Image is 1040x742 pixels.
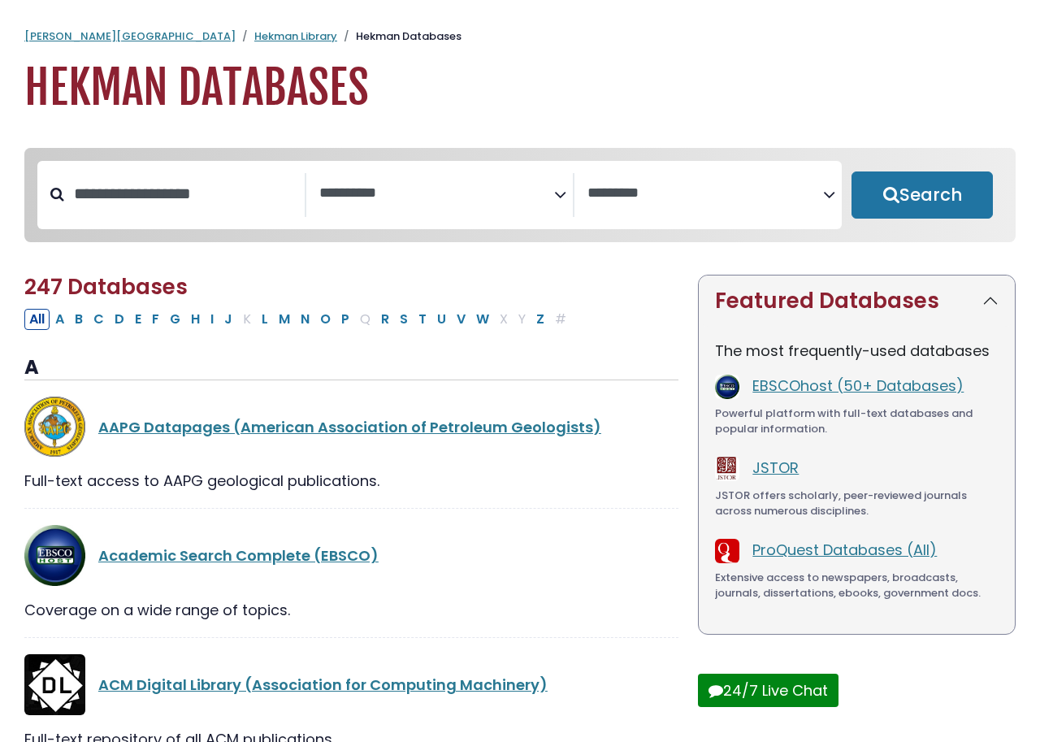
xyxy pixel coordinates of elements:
[98,417,601,437] a: AAPG Datapages (American Association of Petroleum Geologists)
[64,180,305,207] input: Search database by title or keyword
[715,340,999,362] p: The most frequently-used databases
[165,309,185,330] button: Filter Results G
[98,545,379,566] a: Academic Search Complete (EBSCO)
[50,309,69,330] button: Filter Results A
[110,309,129,330] button: Filter Results D
[471,309,494,330] button: Filter Results W
[395,309,413,330] button: Filter Results S
[715,570,999,601] div: Extensive access to newspapers, broadcasts, journals, dissertations, ebooks, government docs.
[531,309,549,330] button: Filter Results Z
[257,309,273,330] button: Filter Results L
[414,309,431,330] button: Filter Results T
[186,309,205,330] button: Filter Results H
[254,28,337,44] a: Hekman Library
[587,185,823,202] textarea: Search
[315,309,336,330] button: Filter Results O
[24,272,188,302] span: 247 Databases
[432,309,451,330] button: Filter Results U
[89,309,109,330] button: Filter Results C
[698,674,838,707] button: 24/7 Live Chat
[130,309,146,330] button: Filter Results E
[70,309,88,330] button: Filter Results B
[715,406,999,437] div: Powerful platform with full-text databases and popular information.
[24,28,1016,45] nav: breadcrumb
[296,309,314,330] button: Filter Results N
[24,599,678,621] div: Coverage on a wide range of topics.
[752,458,799,478] a: JSTOR
[752,375,964,396] a: EBSCOhost (50+ Databases)
[319,185,555,202] textarea: Search
[715,488,999,519] div: JSTOR offers scholarly, peer-reviewed journals across numerous disciplines.
[851,171,993,219] button: Submit for Search Results
[24,61,1016,115] h1: Hekman Databases
[337,28,461,45] li: Hekman Databases
[699,276,1015,327] button: Featured Databases
[274,309,295,330] button: Filter Results M
[98,675,548,695] a: ACM Digital Library (Association for Computing Machinery)
[219,309,237,330] button: Filter Results J
[24,470,678,492] div: Full-text access to AAPG geological publications.
[752,540,937,560] a: ProQuest Databases (All)
[24,308,573,328] div: Alpha-list to filter by first letter of database name
[24,309,50,330] button: All
[24,356,678,380] h3: A
[336,309,354,330] button: Filter Results P
[452,309,470,330] button: Filter Results V
[206,309,219,330] button: Filter Results I
[376,309,394,330] button: Filter Results R
[24,148,1016,242] nav: Search filters
[147,309,164,330] button: Filter Results F
[24,28,236,44] a: [PERSON_NAME][GEOGRAPHIC_DATA]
